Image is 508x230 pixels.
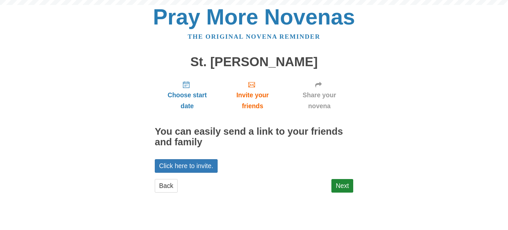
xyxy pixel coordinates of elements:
[161,90,213,112] span: Choose start date
[188,33,320,40] a: The original novena reminder
[220,75,285,115] a: Invite your friends
[155,159,218,173] a: Click here to invite.
[155,55,353,69] h1: St. [PERSON_NAME]
[155,75,220,115] a: Choose start date
[155,126,353,148] h2: You can easily send a link to your friends and family
[155,179,178,193] a: Back
[292,90,347,112] span: Share your novena
[285,75,353,115] a: Share your novena
[226,90,279,112] span: Invite your friends
[331,179,353,193] a: Next
[153,5,355,29] a: Pray More Novenas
